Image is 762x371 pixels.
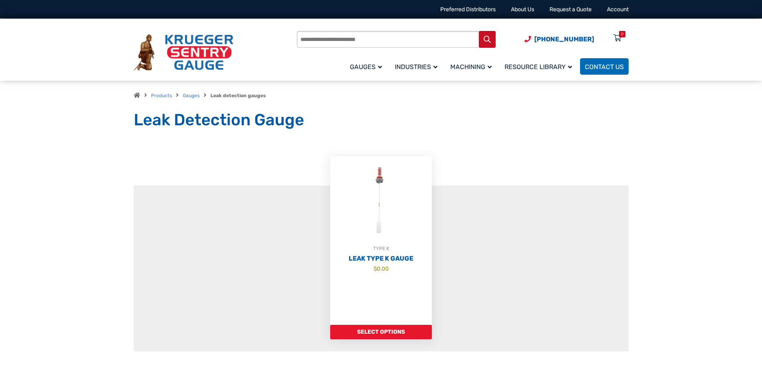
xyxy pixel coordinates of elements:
a: About Us [511,6,534,13]
img: Leak Detection Gauge [330,156,432,245]
img: Krueger Sentry Gauge [134,34,233,71]
span: Resource Library [505,63,572,71]
a: Preferred Distributors [440,6,496,13]
a: Add to cart: “Leak Type K Gauge” [330,325,432,339]
strong: Leak detection gauges [210,93,266,98]
span: $ [374,265,377,272]
bdi: 0.00 [374,265,389,272]
div: 0 [621,31,623,37]
a: Gauges [345,57,390,76]
a: Request a Quote [550,6,592,13]
a: Gauges [183,93,200,98]
a: TYPE KLeak Type K Gauge $0.00 [330,156,432,325]
a: Contact Us [580,58,629,75]
a: Resource Library [500,57,580,76]
h2: Leak Type K Gauge [330,255,432,263]
a: Account [607,6,629,13]
span: Gauges [350,63,382,71]
h1: Leak Detection Gauge [134,110,629,130]
span: Contact Us [585,63,624,71]
a: Machining [445,57,500,76]
a: Industries [390,57,445,76]
a: Products [151,93,172,98]
div: TYPE K [330,245,432,253]
span: Machining [450,63,492,71]
span: Industries [395,63,437,71]
a: Phone Number (920) 434-8860 [525,34,594,44]
span: [PHONE_NUMBER] [534,35,594,43]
